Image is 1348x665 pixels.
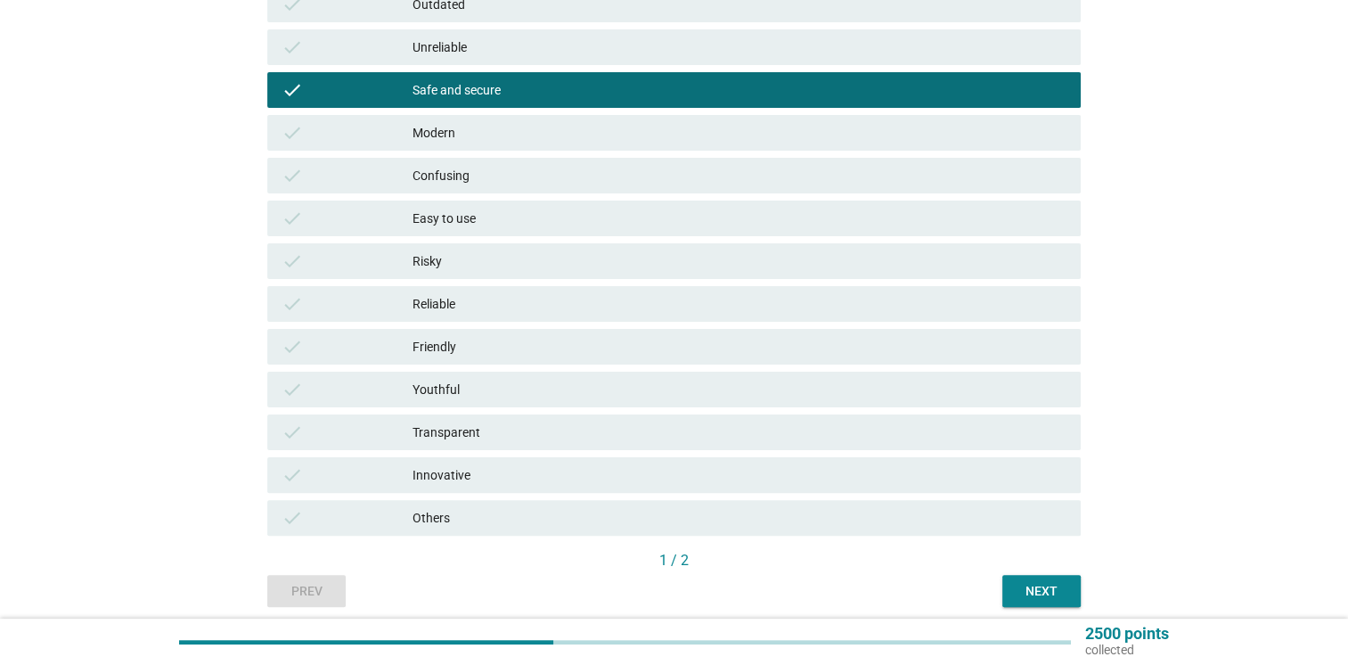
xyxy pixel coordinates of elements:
[413,464,1066,486] div: Innovative
[1017,582,1066,601] div: Next
[413,250,1066,272] div: Risky
[413,507,1066,529] div: Others
[282,79,303,101] i: check
[413,293,1066,315] div: Reliable
[413,122,1066,144] div: Modern
[267,550,1081,571] div: 1 / 2
[1085,642,1169,658] p: collected
[282,379,303,400] i: check
[282,507,303,529] i: check
[413,336,1066,357] div: Friendly
[282,336,303,357] i: check
[413,422,1066,443] div: Transparent
[282,250,303,272] i: check
[282,165,303,186] i: check
[1085,626,1169,642] p: 2500 points
[282,37,303,58] i: check
[413,208,1066,229] div: Easy to use
[282,422,303,443] i: check
[413,165,1066,186] div: Confusing
[282,464,303,486] i: check
[282,122,303,144] i: check
[1002,575,1081,607] button: Next
[413,79,1066,101] div: Safe and secure
[413,37,1066,58] div: Unreliable
[282,208,303,229] i: check
[413,379,1066,400] div: Youthful
[282,293,303,315] i: check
